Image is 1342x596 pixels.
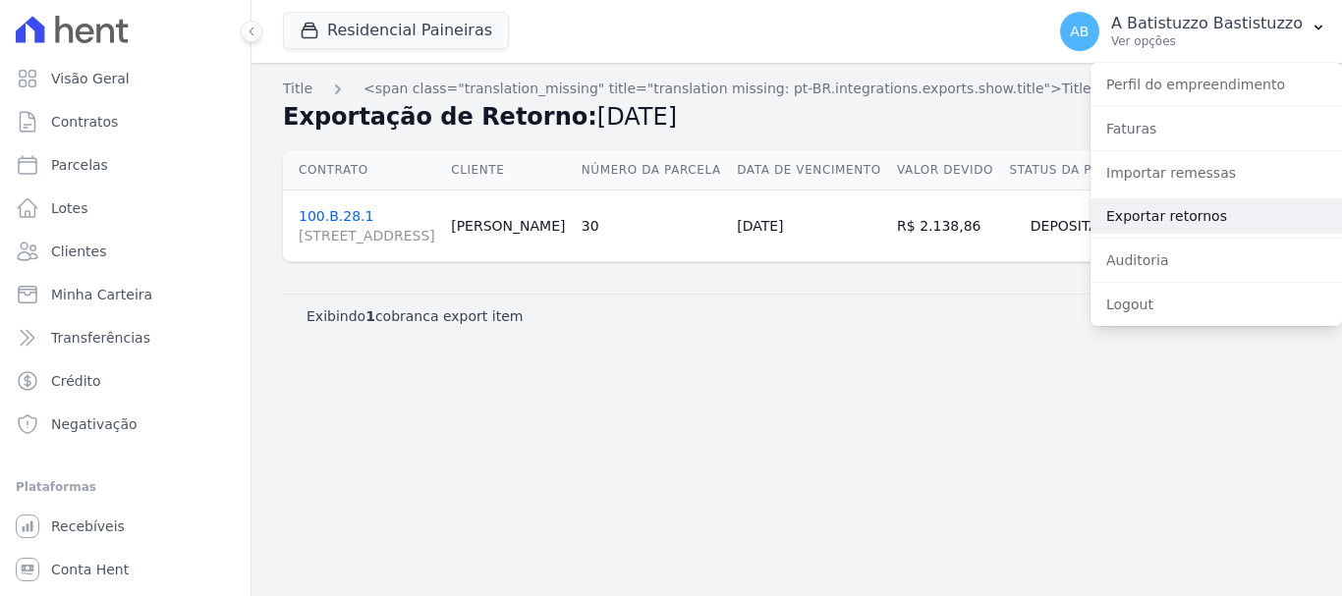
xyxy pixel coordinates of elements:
a: Parcelas [8,145,243,185]
h2: Exportação de Retorno: [283,99,1127,135]
a: Perfil do empreendimento [1090,67,1342,102]
a: Visão Geral [8,59,243,98]
a: Title [283,79,312,99]
div: Depositado [1009,212,1141,240]
th: Valor devido [889,150,1001,190]
span: [DATE] [597,103,677,131]
span: Clientes [51,242,106,261]
button: AB A Batistuzzo Bastistuzzo Ver opções [1044,4,1342,59]
a: Crédito [8,361,243,401]
span: Parcelas [51,155,108,175]
span: Visão Geral [51,69,130,88]
a: Recebíveis [8,507,243,546]
a: Negativação [8,405,243,444]
a: Lotes [8,189,243,228]
a: Clientes [8,232,243,271]
a: Logout [1090,287,1342,322]
span: AB [1070,25,1089,38]
span: Crédito [51,371,101,391]
td: R$ 2.138,86 [889,190,1001,262]
a: Contratos [8,102,243,141]
td: 30 [574,190,729,262]
th: Data de Vencimento [729,150,889,190]
a: Auditoria [1090,243,1342,278]
a: Conta Hent [8,550,243,589]
a: Faturas [1090,111,1342,146]
p: Ver opções [1111,33,1303,49]
span: Recebíveis [51,516,125,536]
a: <span class="translation_missing" title="translation missing: pt-BR.integrations.exports.show.tit... [363,79,1234,99]
div: Plataformas [16,475,235,499]
span: Lotes [51,198,88,218]
nav: Breadcrumb [283,79,1311,99]
a: Minha Carteira [8,275,243,314]
b: 1 [365,308,375,324]
a: Transferências [8,318,243,357]
th: Contrato [283,150,443,190]
span: [STREET_ADDRESS] [299,226,435,245]
span: Minha Carteira [51,285,152,304]
span: translation missing: pt-BR.integrations.exports.index.title [283,81,312,96]
th: Número da Parcela [574,150,729,190]
td: [DATE] [729,190,889,262]
span: Negativação [51,414,138,434]
td: [PERSON_NAME] [443,190,574,262]
p: Exibindo cobranca export item [307,306,523,326]
span: Contratos [51,112,118,132]
a: Exportar retornos [1090,198,1342,234]
a: 100.B.28.1[STREET_ADDRESS] [299,208,435,245]
span: Transferências [51,328,150,348]
p: A Batistuzzo Bastistuzzo [1111,14,1303,33]
button: Residencial Paineiras [283,12,509,49]
span: Conta Hent [51,560,129,579]
a: Importar remessas [1090,155,1342,190]
th: Cliente [443,150,574,190]
th: Status da Parcela [1001,150,1148,190]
